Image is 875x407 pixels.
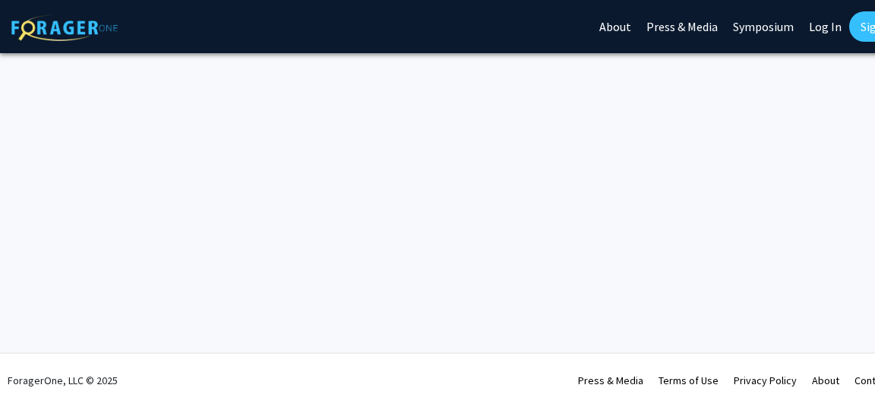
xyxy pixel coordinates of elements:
[8,354,118,407] div: ForagerOne, LLC © 2025
[659,374,719,387] a: Terms of Use
[734,374,797,387] a: Privacy Policy
[11,14,118,41] img: ForagerOne Logo
[812,374,839,387] a: About
[578,374,643,387] a: Press & Media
